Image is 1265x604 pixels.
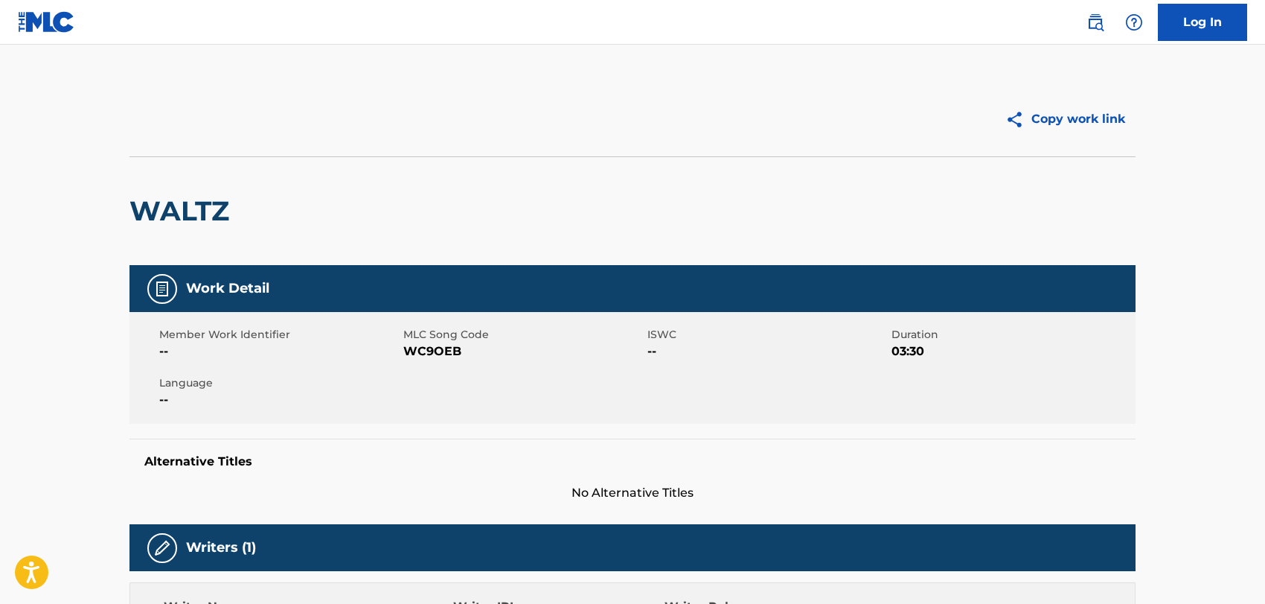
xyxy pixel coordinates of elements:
img: help [1125,13,1143,31]
div: Help [1119,7,1149,37]
img: Writers [153,539,171,557]
h5: Alternative Titles [144,454,1121,469]
img: search [1086,13,1104,31]
span: Member Work Identifier [159,327,400,343]
button: Copy work link [995,101,1136,138]
span: -- [159,343,400,360]
img: Copy work link [1005,110,1031,129]
a: Log In [1158,4,1247,41]
span: -- [159,391,400,409]
span: Language [159,375,400,391]
img: MLC Logo [18,11,75,33]
span: WC9OEB [403,343,644,360]
span: No Alternative Titles [129,484,1136,502]
a: Public Search [1080,7,1110,37]
h2: WALTZ [129,194,237,228]
h5: Work Detail [186,280,269,297]
span: -- [647,343,888,360]
span: 03:30 [891,343,1132,360]
span: Duration [891,327,1132,343]
span: MLC Song Code [403,327,644,343]
img: Work Detail [153,280,171,298]
span: ISWC [647,327,888,343]
h5: Writers (1) [186,539,256,556]
iframe: Chat Widget [1191,533,1265,604]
